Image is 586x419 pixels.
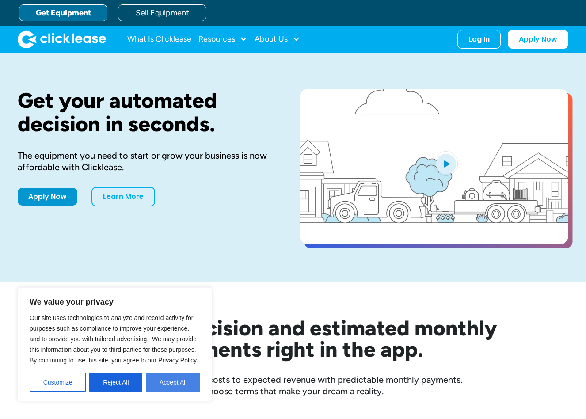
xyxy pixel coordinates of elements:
div: Resources [198,30,247,48]
div: The equipment you need to start or grow your business is now affordable with Clicklease. [18,150,271,173]
a: home [18,30,106,48]
a: Learn More [91,187,155,206]
div: About Us [255,30,300,48]
button: Customize [30,373,86,392]
a: What Is Clicklease [127,30,191,48]
button: Reject All [89,373,142,392]
a: Sell Equipment [118,4,206,21]
h2: See your decision and estimated monthly payments right in the app. [46,317,540,360]
div: Log In [468,35,490,44]
a: Apply Now [18,188,77,206]
div: We value your privacy [18,287,212,401]
span: Our site uses technologies to analyze and record activity for purposes such as compliance to impr... [30,314,198,364]
p: We value your privacy [30,297,200,307]
button: Accept All [146,373,200,392]
a: Apply Now [508,30,568,49]
a: open lightbox [300,89,568,244]
a: Get Equipment [19,4,107,21]
img: Clicklease logo [18,30,106,48]
div: Compare equipment costs to expected revenue with predictable monthly payments. Choose terms that ... [18,374,568,397]
img: Blue play button logo on a light blue circular background [434,151,458,176]
h1: Get your automated decision in seconds. [18,89,271,136]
